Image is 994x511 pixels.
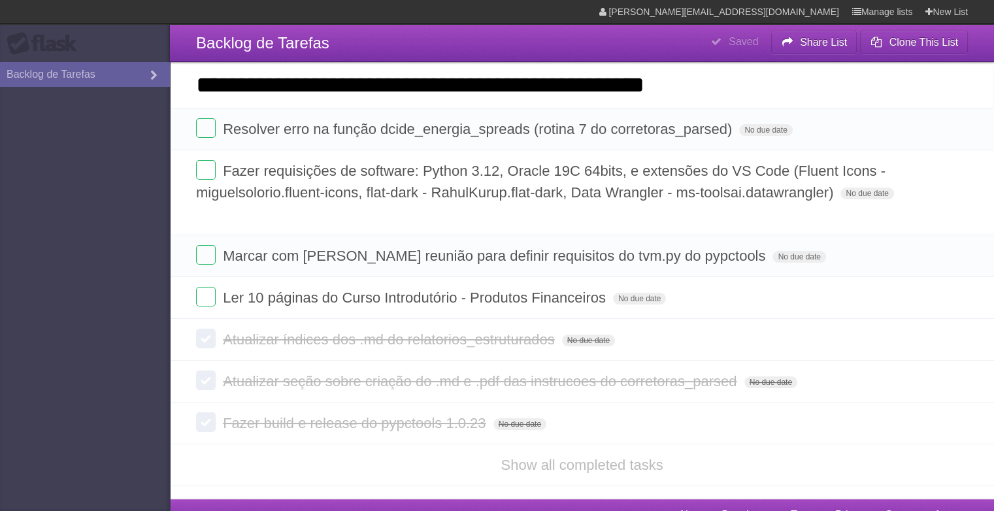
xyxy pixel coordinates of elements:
[196,245,216,265] label: Done
[772,251,825,263] span: No due date
[196,371,216,390] label: Done
[501,457,663,473] a: Show all completed tasks
[196,34,329,52] span: Backlog de Tarefas
[562,335,615,346] span: No due date
[493,418,546,430] span: No due date
[223,289,609,306] span: Ler 10 páginas do Curso Introdutório - Produtos Financeiros
[196,118,216,138] label: Done
[196,163,886,201] span: Fazer requisições de software: Python 3.12, Oracle 19C 64bits, e extensões do VS Code (Fluent Ico...
[613,293,666,305] span: No due date
[223,248,769,264] span: Marcar com [PERSON_NAME] reunião para definir requisitos do tvm.py do pypctools
[196,412,216,432] label: Done
[196,160,216,180] label: Done
[7,32,85,56] div: Flask
[223,415,489,431] span: Fazer build e release do pypctools 1.0.23
[223,331,557,348] span: Atualizar índices dos .md do relatorios_estruturados
[771,31,857,54] button: Share List
[800,37,847,48] b: Share List
[739,124,792,136] span: No due date
[744,376,797,388] span: No due date
[223,121,735,137] span: Resolver erro na função dcide_energia_spreads (rotina 7 do corretoras_parsed)
[729,36,758,47] b: Saved
[196,287,216,306] label: Done
[840,188,893,199] span: No due date
[860,31,968,54] button: Clone This List
[889,37,958,48] b: Clone This List
[223,373,740,389] span: Atualizar seção sobre criação do .md e .pdf das instrucoes do corretoras_parsed
[196,329,216,348] label: Done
